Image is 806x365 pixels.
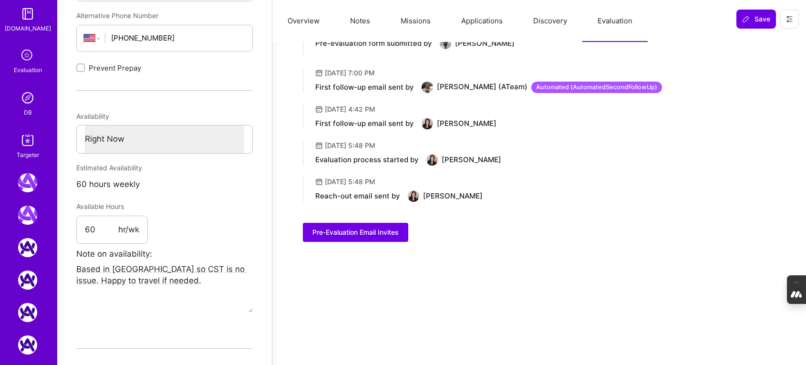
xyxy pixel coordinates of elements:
[18,88,37,107] img: Admin Search
[16,303,40,322] a: A.Team: Google Calendar Integration Testing
[111,26,245,50] input: +1 (000) 000-0000
[16,238,40,257] a: A.Team: AI Solutions
[303,223,408,242] button: Pre-Evaluation Email Invites
[5,23,51,33] div: [DOMAIN_NAME]
[18,206,37,225] img: A.Team: GenAI Practice Framework
[14,65,42,75] div: Evaluation
[325,177,375,187] div: [DATE] 5:48 PM
[24,107,32,117] div: DB
[315,155,419,165] div: Evaluation process started by
[437,82,662,93] div: [PERSON_NAME] (ATeam)
[76,198,148,215] div: Available Hours
[455,39,515,48] div: [PERSON_NAME]
[18,131,37,150] img: Skill Targeter
[16,335,40,355] a: A.Team: AI solutions program manager
[315,191,400,201] div: Reach-out email sent by
[18,335,37,355] img: A.Team: AI solutions program manager
[16,206,40,225] a: A.Team: GenAI Practice Framework
[76,246,152,262] label: Note on availability:
[16,271,40,290] a: A.Team: AI Solutions Partners
[18,238,37,257] img: A.Team: AI Solutions
[19,47,37,65] i: icon SelectionTeam
[18,4,37,23] img: guide book
[18,173,37,192] img: A.Team: Leading A.Team's Marketing & DemandGen
[440,38,451,49] img: User Avatar
[422,82,433,93] img: User Avatar
[422,118,433,129] img: User Avatar
[437,119,496,128] div: [PERSON_NAME]
[18,271,37,290] img: A.Team: AI Solutions Partners
[76,159,253,177] div: Estimated Availability
[85,216,118,244] input: XX
[76,11,158,20] span: Alternative Phone Number
[442,155,501,165] div: [PERSON_NAME]
[426,154,438,166] img: User Avatar
[18,303,37,322] img: A.Team: Google Calendar Integration Testing
[315,119,414,128] div: First follow-up email sent by
[76,108,253,125] div: Availability
[325,104,375,114] div: [DATE] 4:42 PM
[531,82,662,93] div: Automated ( AutomatedSecondFollowUp )
[16,173,40,192] a: A.Team: Leading A.Team's Marketing & DemandGen
[742,14,770,24] span: Save
[736,10,776,29] button: Save
[76,177,253,192] div: 60 hours weekly
[408,190,419,202] img: User Avatar
[325,68,375,78] div: [DATE] 7:00 PM
[315,83,414,92] div: First follow-up email sent by
[118,224,139,236] span: hr/wk
[325,141,375,150] div: [DATE] 5:48 PM
[89,63,141,73] span: Prevent Prepay
[315,39,432,48] div: Pre-evaluation form submitted by
[423,191,483,201] div: [PERSON_NAME]
[76,264,253,313] textarea: Based in [GEOGRAPHIC_DATA] so CST is no issue. Happy to travel if needed.
[312,228,399,237] span: Pre-Evaluation Email Invites
[17,150,39,160] div: Targeter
